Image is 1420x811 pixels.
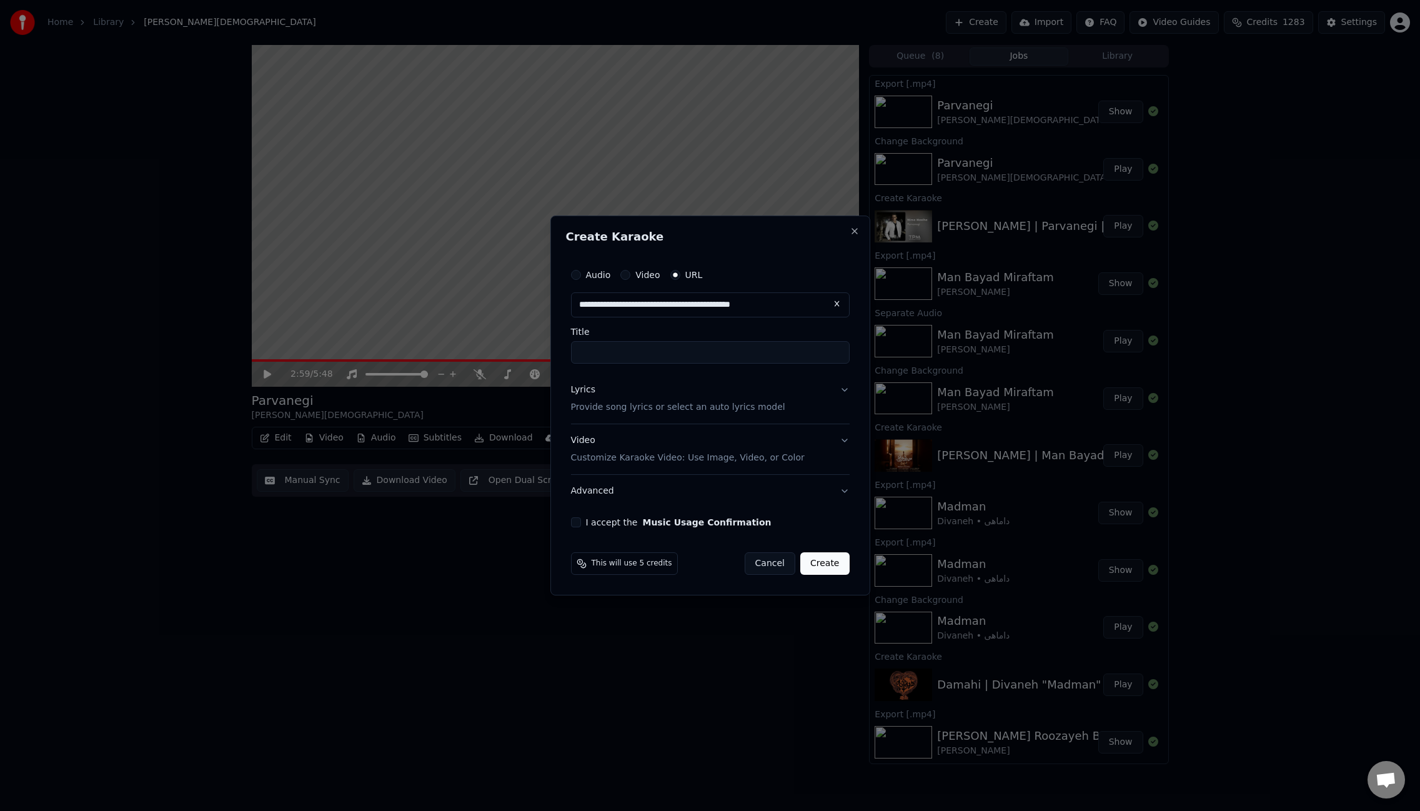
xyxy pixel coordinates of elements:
button: VideoCustomize Karaoke Video: Use Image, Video, or Color [571,424,850,474]
h2: Create Karaoke [566,231,855,242]
button: Advanced [571,475,850,507]
button: I accept the [642,518,771,527]
p: Customize Karaoke Video: Use Image, Video, or Color [571,452,805,464]
button: Create [800,552,850,575]
label: Video [635,271,660,279]
div: Lyrics [571,384,595,396]
label: I accept the [586,518,772,527]
button: Cancel [745,552,795,575]
div: Video [571,434,805,464]
span: This will use 5 credits [592,559,672,569]
label: URL [685,271,703,279]
button: LyricsProvide song lyrics or select an auto lyrics model [571,374,850,424]
label: Audio [586,271,611,279]
p: Provide song lyrics or select an auto lyrics model [571,401,785,414]
label: Title [571,327,850,336]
